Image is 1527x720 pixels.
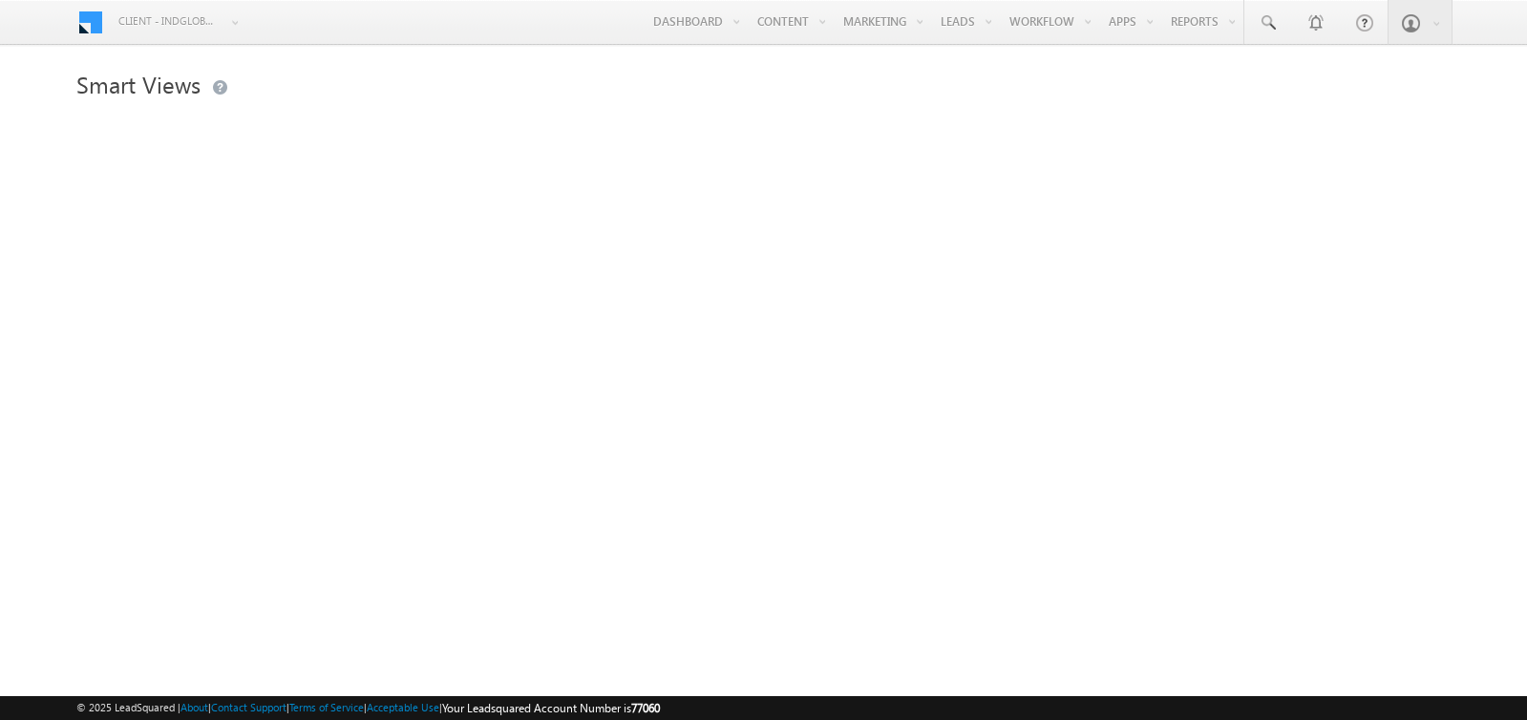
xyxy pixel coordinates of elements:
a: Terms of Service [289,701,364,713]
span: Smart Views [76,69,201,99]
span: Client - indglobal1 (77060) [118,11,219,31]
a: Acceptable Use [367,701,439,713]
span: 77060 [631,701,660,715]
a: Contact Support [211,701,286,713]
a: About [180,701,208,713]
span: Your Leadsquared Account Number is [442,701,660,715]
span: © 2025 LeadSquared | | | | | [76,699,660,717]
